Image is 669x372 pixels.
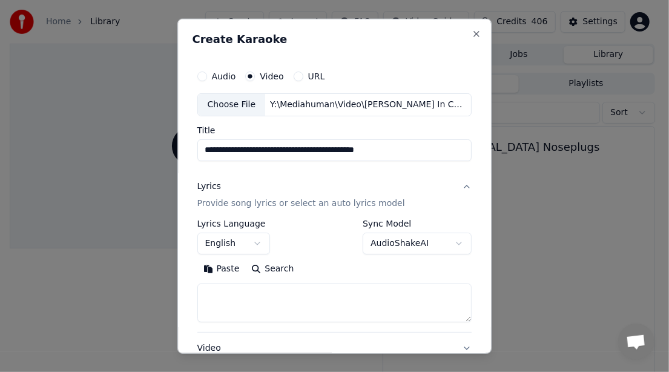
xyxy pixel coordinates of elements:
button: Search [246,259,300,279]
div: Choose File [198,94,266,116]
label: Lyrics Language [197,219,270,228]
div: Lyrics [197,181,221,193]
label: Audio [212,72,236,81]
p: Provide song lyrics or select an auto lyrics model [197,198,405,210]
button: LyricsProvide song lyrics or select an auto lyrics model [197,171,472,219]
div: Y:\Mediahuman\Video\[PERSON_NAME] In Chains - Angry Chair (Official HD Video).mp4 [265,99,471,111]
label: URL [308,72,325,81]
label: Sync Model [363,219,472,228]
div: Video [197,342,424,371]
label: Video [260,72,284,81]
h2: Create Karaoke [193,34,477,45]
div: LyricsProvide song lyrics or select an auto lyrics model [197,219,472,332]
label: Title [197,126,472,135]
button: Paste [197,259,246,279]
